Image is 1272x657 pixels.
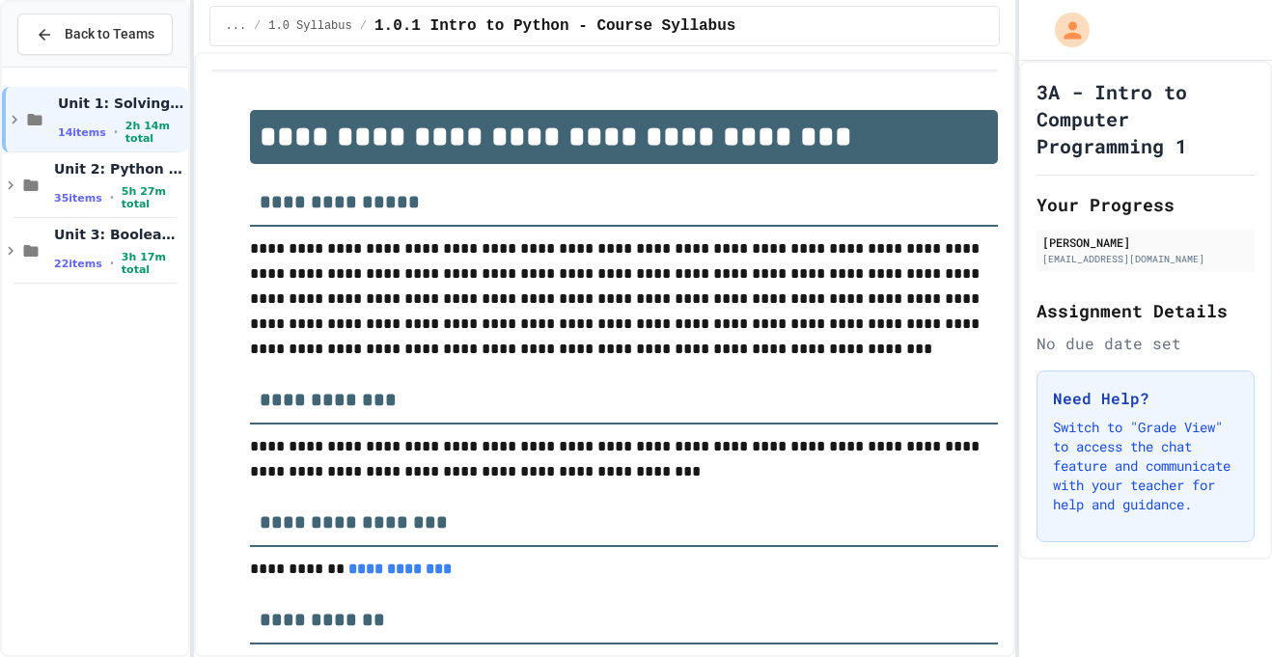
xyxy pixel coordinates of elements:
[1037,332,1255,355] div: No due date set
[122,185,184,210] span: 5h 27m total
[1042,233,1249,251] div: [PERSON_NAME]
[125,120,184,145] span: 2h 14m total
[17,14,173,55] button: Back to Teams
[1042,252,1249,266] div: [EMAIL_ADDRESS][DOMAIN_NAME]
[268,18,351,34] span: 1.0 Syllabus
[58,126,106,139] span: 14 items
[1037,191,1255,218] h2: Your Progress
[374,14,735,38] span: 1.0.1 Intro to Python - Course Syllabus
[122,251,184,276] span: 3h 17m total
[65,24,154,44] span: Back to Teams
[54,160,184,178] span: Unit 2: Python Fundamentals
[226,18,247,34] span: ...
[1037,297,1255,324] h2: Assignment Details
[54,226,184,243] span: Unit 3: Booleans and Conditionals
[1037,78,1255,159] h1: 3A - Intro to Computer Programming 1
[110,190,114,205] span: •
[58,95,184,112] span: Unit 1: Solving Problems in Computer Science
[54,192,102,205] span: 35 items
[254,18,261,34] span: /
[1053,418,1238,514] p: Switch to "Grade View" to access the chat feature and communicate with your teacher for help and ...
[1053,387,1238,410] h3: Need Help?
[360,18,367,34] span: /
[110,256,114,271] span: •
[114,124,118,140] span: •
[54,258,102,270] span: 22 items
[1035,8,1094,52] div: My Account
